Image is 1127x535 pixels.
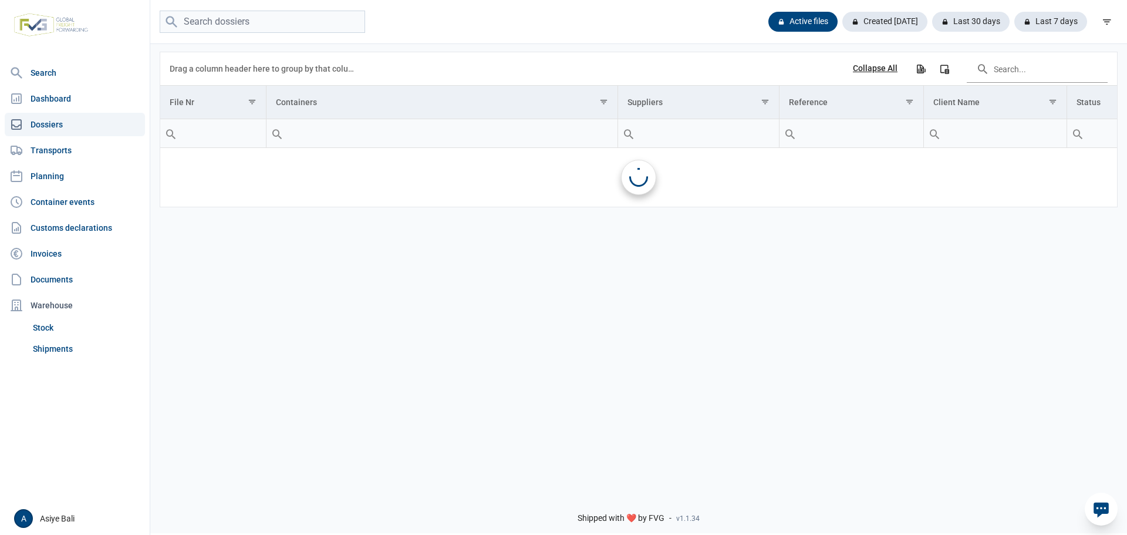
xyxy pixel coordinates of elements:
a: Customs declarations [5,216,145,240]
a: Documents [5,268,145,291]
div: Last 30 days [932,12,1010,32]
a: Stock [28,317,145,338]
td: Column Suppliers [618,86,779,119]
div: Loading... [629,168,648,187]
div: Created [DATE] [842,12,927,32]
div: Client Name [933,97,980,107]
div: Status [1077,97,1101,107]
div: filter [1096,11,1118,32]
div: Containers [276,97,317,107]
td: Column File Nr [160,86,266,119]
div: Data grid toolbar [170,52,1108,85]
span: Shipped with ❤️ by FVG [578,513,664,524]
div: Search box [1067,119,1088,147]
td: Filter cell [924,119,1067,148]
span: Show filter options for column 'File Nr' [248,97,257,106]
div: Collapse All [853,63,897,74]
span: No data [160,171,1117,184]
td: Filter cell [779,119,923,148]
input: Search in the data grid [967,55,1108,83]
input: Filter cell [160,119,266,147]
a: Dossiers [5,113,145,136]
input: Search dossiers [160,11,365,33]
input: Filter cell [266,119,618,147]
span: - [669,513,672,524]
div: Warehouse [5,294,145,317]
a: Container events [5,190,145,214]
td: Filter cell [160,119,266,148]
span: Show filter options for column 'Client Name' [1048,97,1057,106]
td: Column Reference [779,86,923,119]
div: File Nr [170,97,194,107]
img: FVG - Global freight forwarding [9,9,93,41]
div: Active files [768,12,838,32]
div: Search box [160,119,181,147]
a: Dashboard [5,87,145,110]
div: Search box [924,119,945,147]
td: Filter cell [618,119,779,148]
div: Search box [266,119,288,147]
span: Show filter options for column 'Reference' [905,97,914,106]
div: Search box [618,119,639,147]
a: Planning [5,164,145,188]
td: Column Containers [266,86,618,119]
div: Export all data to Excel [910,58,931,79]
input: Filter cell [618,119,779,147]
input: Filter cell [780,119,923,147]
div: Last 7 days [1014,12,1087,32]
div: Reference [789,97,828,107]
div: Search box [780,119,801,147]
a: Transports [5,139,145,162]
span: v1.1.34 [676,514,700,523]
input: Filter cell [924,119,1067,147]
span: Show filter options for column 'Suppliers' [761,97,770,106]
a: Shipments [28,338,145,359]
div: Column Chooser [934,58,955,79]
button: A [14,509,33,528]
div: Drag a column header here to group by that column [170,59,358,78]
span: Show filter options for column 'Containers' [599,97,608,106]
a: Invoices [5,242,145,265]
a: Search [5,61,145,85]
td: Filter cell [266,119,618,148]
div: Asiye Bali [14,509,143,528]
div: Suppliers [627,97,663,107]
td: Column Client Name [924,86,1067,119]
